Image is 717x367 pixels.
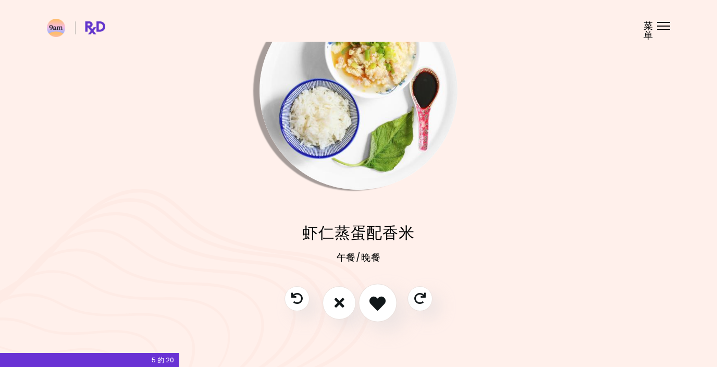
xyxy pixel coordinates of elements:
[644,21,653,40] span: 菜单
[358,284,397,322] button: 我喜欢这个食谱
[285,286,310,311] button: 之前的食谱
[47,19,105,37] img: 膳食良方
[47,244,670,286] div: 午餐/晚餐
[407,286,432,311] button: 跳过
[323,286,356,320] button: 我不喜欢这个食谱
[302,223,414,243] span: 虾仁蒸蛋配香米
